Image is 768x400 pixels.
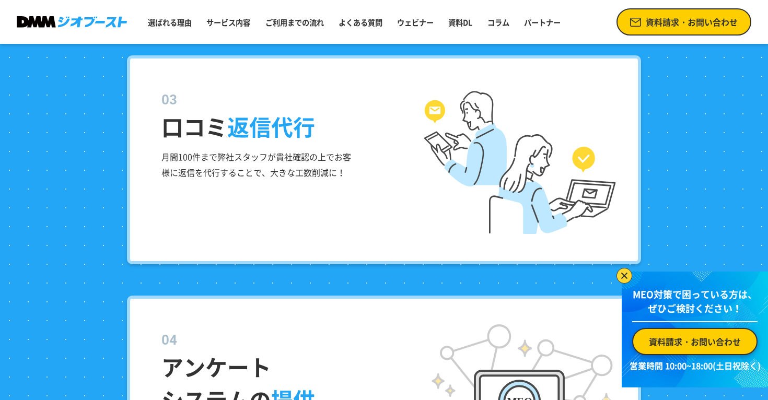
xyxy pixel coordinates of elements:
[161,149,357,180] p: 月間100件まで弊社スタッフが貴社確認の上でお客様に返信を代行することで、大きな工数削減に！
[17,16,127,28] img: DMMジオブースト
[261,13,328,32] a: ご利用までの流れ
[202,13,254,32] a: サービス内容
[144,13,196,32] a: 選ばれる理由
[520,13,565,32] a: パートナー
[161,90,622,143] dt: 口コミ
[616,8,751,36] a: 資料請求・お問い合わせ
[649,335,741,348] span: 資料請求・お問い合わせ
[616,268,632,284] img: バナーを閉じる
[632,328,758,355] a: 資料請求・お問い合わせ
[483,13,514,32] a: コラム
[628,359,762,372] p: 営業時間 10:00~18:00(土日祝除く)
[646,16,738,28] span: 資料請求・お問い合わせ
[632,287,758,322] p: MEO対策で困っている方は、 ぜひご検討ください！
[227,110,315,143] span: 返信代行
[334,13,387,32] a: よくある質問
[444,13,476,32] a: 資料DL
[393,13,438,32] a: ウェビナー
